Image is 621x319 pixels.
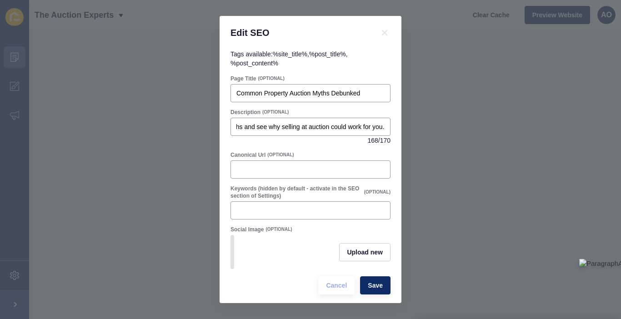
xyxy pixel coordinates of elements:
[262,109,289,115] span: (OPTIONAL)
[368,281,383,290] span: Save
[309,50,346,58] code: %post_title%
[380,136,391,145] span: 170
[326,281,347,290] span: Cancel
[230,109,260,116] label: Description
[273,50,307,58] code: %site_title%
[378,136,380,145] span: /
[265,226,292,233] span: (OPTIONAL)
[230,75,256,82] label: Page Title
[230,27,368,39] h1: Edit SEO
[364,189,391,195] span: (OPTIONAL)
[339,243,391,261] button: Upload new
[318,276,355,294] button: Cancel
[230,50,348,67] span: Tags available: , ,
[230,185,362,199] label: Keywords (hidden by default - activate in the SEO section of Settings)
[230,60,278,67] code: %post_content%
[230,151,265,159] label: Canonical Url
[258,75,284,82] span: (OPTIONAL)
[347,248,383,257] span: Upload new
[360,276,391,294] button: Save
[230,226,264,233] label: Social Image
[267,152,294,158] span: (OPTIONAL)
[367,136,378,145] span: 168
